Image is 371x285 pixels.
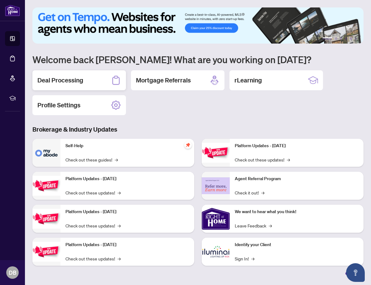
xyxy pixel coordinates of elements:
span: → [251,255,254,262]
img: We want to hear what you think! [202,205,230,233]
img: Slide 0 [32,7,364,44]
a: Check out these guides!→ [65,156,118,163]
a: Check it out!→ [235,189,264,196]
p: Platform Updates - [DATE] [235,142,359,149]
h2: Deal Processing [37,76,83,85]
a: Check out these updates!→ [65,255,121,262]
p: Agent Referral Program [235,175,359,182]
a: Check out these updates!→ [65,189,121,196]
h2: Mortgage Referrals [136,76,191,85]
h2: Profile Settings [37,101,80,110]
a: Leave Feedback→ [235,222,272,229]
button: 1 [322,37,332,40]
img: Identify your Client [202,238,230,266]
button: 6 [355,37,357,40]
img: Agent Referral Program [202,177,230,194]
h3: Brokerage & Industry Updates [32,125,364,134]
button: 2 [335,37,337,40]
span: → [118,255,121,262]
button: 5 [350,37,352,40]
img: Platform Updates - September 16, 2025 [32,176,60,195]
h1: Welcome back [PERSON_NAME]! What are you working on [DATE]? [32,54,364,65]
img: Platform Updates - July 21, 2025 [32,209,60,228]
p: Platform Updates - [DATE] [65,208,189,215]
h2: rLearning [234,76,262,85]
img: Platform Updates - June 23, 2025 [202,143,230,162]
span: → [261,189,264,196]
p: Platform Updates - [DATE] [65,175,189,182]
span: → [269,222,272,229]
img: Platform Updates - July 8, 2025 [32,242,60,261]
button: 4 [345,37,347,40]
img: logo [5,5,20,16]
p: Platform Updates - [DATE] [65,241,189,248]
p: We want to hear what you think! [235,208,359,215]
a: Check out these updates!→ [65,222,121,229]
p: Self-Help [65,142,189,149]
p: Identify your Client [235,241,359,248]
button: Open asap [346,263,365,282]
a: Sign In!→ [235,255,254,262]
img: Self-Help [32,139,60,167]
span: DB [9,268,17,277]
span: → [118,222,121,229]
span: → [118,189,121,196]
a: Check out these updates!→ [235,156,290,163]
span: → [287,156,290,163]
button: 3 [340,37,342,40]
span: pushpin [184,141,192,149]
span: → [115,156,118,163]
